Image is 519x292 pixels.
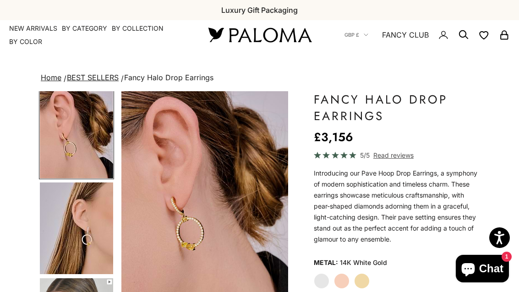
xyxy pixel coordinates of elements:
img: #YellowGold #WhiteGold #RoseGold [40,182,113,274]
button: Go to item 5 [39,182,114,275]
legend: Metal: [314,256,338,270]
nav: breadcrumbs [39,72,480,84]
nav: Primary navigation [9,24,186,46]
a: Home [41,73,61,82]
sale-price: £3,156 [314,128,353,146]
a: 5/5 Read reviews [314,150,480,160]
img: #YellowGold #WhiteGold #RoseGold [40,87,113,178]
button: Go to item 4 [39,86,114,179]
span: Read reviews [373,150,414,160]
summary: By Collection [112,24,164,33]
button: GBP £ [344,31,368,39]
summary: By Color [9,37,42,46]
h1: Fancy Halo Drop Earrings [314,91,480,124]
div: Introducing our Pave Hoop Drop Earrings, a symphony of modern sophistication and timeless charm. ... [314,168,480,245]
span: 5/5 [360,150,370,160]
variant-option-value: 14K White Gold [340,256,387,270]
inbox-online-store-chat: Shopify online store chat [453,255,512,285]
span: Fancy Halo Drop Earrings [124,73,213,82]
a: NEW ARRIVALS [9,24,57,33]
a: BEST SELLERS [67,73,119,82]
p: Luxury Gift Packaging [221,4,298,16]
a: FANCY CLUB [382,29,429,41]
span: GBP £ [344,31,359,39]
summary: By Category [62,24,107,33]
nav: Secondary navigation [344,20,510,50]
